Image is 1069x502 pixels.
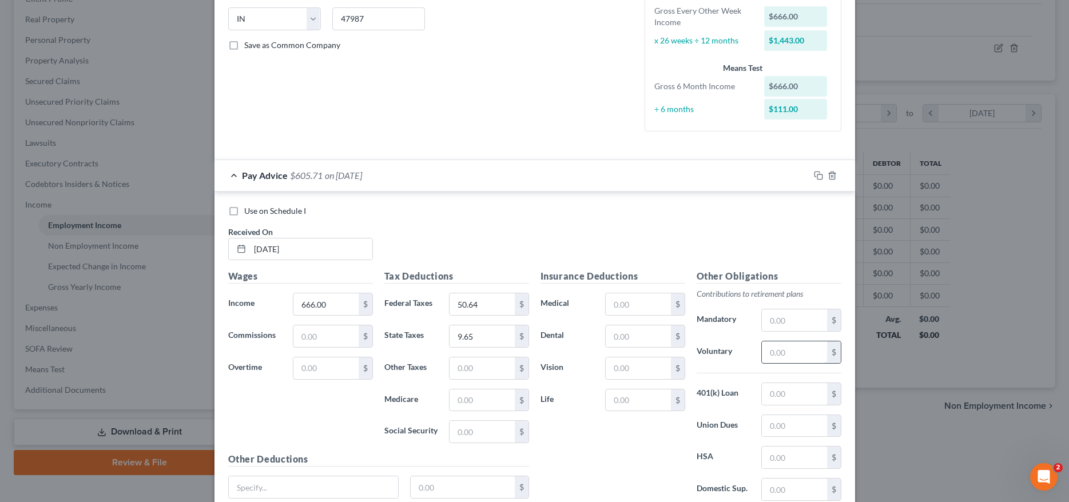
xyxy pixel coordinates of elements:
span: Pay Advice [242,170,288,181]
label: 401(k) Loan [691,383,756,405]
label: Vision [535,357,600,380]
input: 0.00 [450,389,514,411]
span: $605.71 [290,170,323,181]
input: 0.00 [762,383,826,405]
div: $ [827,341,841,363]
label: Mandatory [691,309,756,332]
div: $ [671,293,685,315]
input: 0.00 [450,421,514,443]
div: $ [515,389,528,411]
div: Gross Every Other Week Income [649,5,759,28]
input: 0.00 [293,293,358,315]
div: $ [827,415,841,437]
span: Save as Common Company [244,40,340,50]
label: State Taxes [379,325,444,348]
div: $ [359,357,372,379]
input: 0.00 [450,325,514,347]
label: Social Security [379,420,444,443]
div: $666.00 [764,6,827,27]
span: 2 [1054,463,1063,472]
input: 0.00 [762,447,826,468]
input: 0.00 [762,415,826,437]
label: Medicare [379,389,444,412]
p: Contributions to retirement plans [697,288,841,300]
div: $ [827,447,841,468]
input: 0.00 [606,293,670,315]
label: Commissions [222,325,288,348]
h5: Insurance Deductions [541,269,685,284]
div: ÷ 6 months [649,103,759,115]
label: Voluntary [691,341,756,364]
input: MM/DD/YYYY [250,238,372,260]
input: 0.00 [606,357,670,379]
h5: Other Deductions [228,452,529,467]
h5: Tax Deductions [384,269,529,284]
div: $1,443.00 [764,30,827,51]
div: $111.00 [764,99,827,119]
input: 0.00 [606,325,670,347]
div: $ [515,293,528,315]
input: Enter zip... [332,7,425,30]
div: $ [827,383,841,405]
div: $ [515,357,528,379]
div: $ [827,479,841,500]
div: $ [359,325,372,347]
input: 0.00 [411,476,515,498]
label: Other Taxes [379,357,444,380]
label: Life [535,389,600,412]
input: 0.00 [450,293,514,315]
h5: Other Obligations [697,269,841,284]
input: 0.00 [762,341,826,363]
label: HSA [691,446,756,469]
div: Gross 6 Month Income [649,81,759,92]
div: $ [671,357,685,379]
div: $ [515,421,528,443]
span: on [DATE] [325,170,362,181]
label: Overtime [222,357,288,380]
label: Dental [535,325,600,348]
span: Received On [228,227,273,237]
input: 0.00 [293,325,358,347]
label: Medical [535,293,600,316]
span: Income [228,298,255,308]
div: $ [827,309,841,331]
label: Federal Taxes [379,293,444,316]
input: 0.00 [293,357,358,379]
h5: Wages [228,269,373,284]
span: Use on Schedule I [244,206,306,216]
label: Domestic Sup. [691,478,756,501]
input: 0.00 [762,479,826,500]
input: 0.00 [450,357,514,379]
div: $666.00 [764,76,827,97]
div: $ [671,389,685,411]
div: x 26 weeks ÷ 12 months [649,35,759,46]
div: $ [359,293,372,315]
iframe: Intercom live chat [1030,463,1058,491]
div: $ [671,325,685,347]
div: $ [515,325,528,347]
div: Means Test [654,62,832,74]
input: 0.00 [606,389,670,411]
input: 0.00 [762,309,826,331]
div: $ [515,476,528,498]
label: Union Dues [691,415,756,437]
input: Specify... [229,476,399,498]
